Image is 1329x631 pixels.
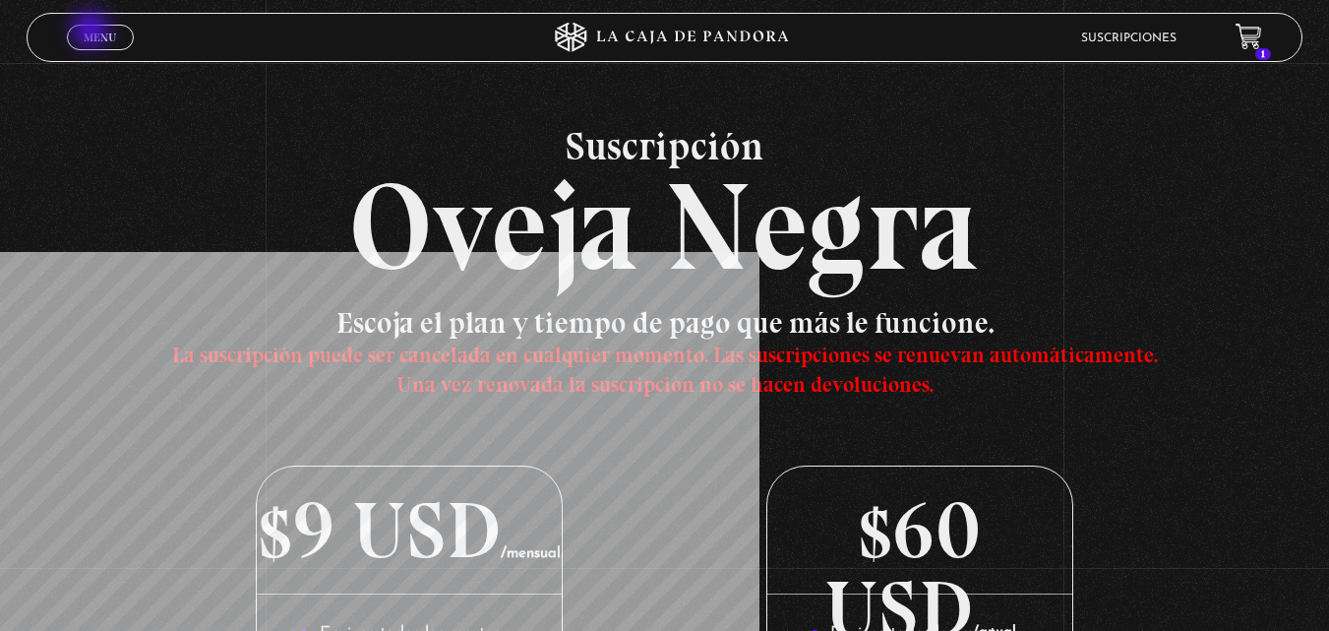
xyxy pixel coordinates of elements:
[1236,24,1262,50] a: 1
[27,126,1302,288] h2: Oveja Negra
[1081,32,1177,44] a: Suscripciones
[27,126,1302,165] span: Suscripción
[77,48,123,62] span: Cerrar
[501,546,561,561] span: /mensual
[257,467,561,595] p: $9 USD
[84,32,116,43] span: Menu
[172,342,1158,398] span: La suscripción puede ser cancelada en cualquier momento. Las suscripciones se renuevan automática...
[1255,48,1271,60] span: 1
[154,308,1176,397] h3: Escoja el plan y tiempo de pago que más le funcione.
[767,467,1071,595] p: $60 USD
